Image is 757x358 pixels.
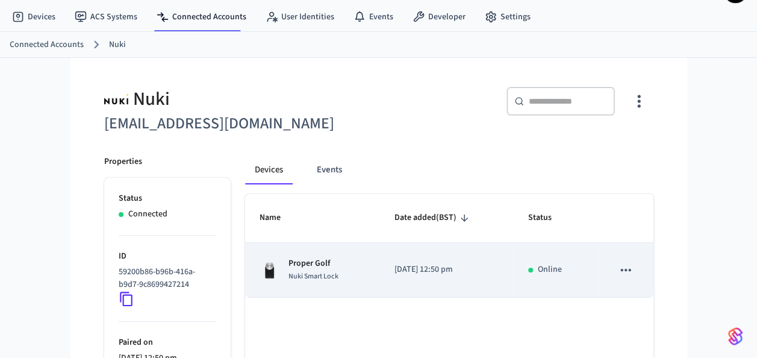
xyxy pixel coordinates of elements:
[10,39,84,51] a: Connected Accounts
[119,192,216,205] p: Status
[288,271,338,281] span: Nuki Smart Lock
[104,87,372,111] div: Nuki
[65,6,147,28] a: ACS Systems
[119,266,211,291] p: 59200b86-b96b-416a-b9d7-9c8699427214
[538,263,562,276] p: Online
[394,209,472,227] span: Date added(BST)
[119,336,216,349] p: Paired on
[260,209,296,227] span: Name
[104,87,128,111] img: Nuki Logo, Square
[728,327,743,346] img: SeamLogoGradient.69752ec5.svg
[394,263,499,276] p: [DATE] 12:50 pm
[245,155,293,184] button: Devices
[256,6,344,28] a: User Identities
[104,155,142,168] p: Properties
[288,257,338,270] p: Proper Golf
[403,6,475,28] a: Developer
[475,6,540,28] a: Settings
[245,155,653,184] div: connected account tabs
[260,260,279,280] img: Nuki Smart Lock 3.0 Pro Black, Front
[528,209,567,227] span: Status
[307,155,352,184] button: Events
[2,6,65,28] a: Devices
[104,111,372,136] h6: [EMAIL_ADDRESS][DOMAIN_NAME]
[119,250,216,263] p: ID
[109,39,126,51] a: Nuki
[147,6,256,28] a: Connected Accounts
[245,194,653,298] table: sticky table
[344,6,403,28] a: Events
[128,208,167,221] p: Connected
